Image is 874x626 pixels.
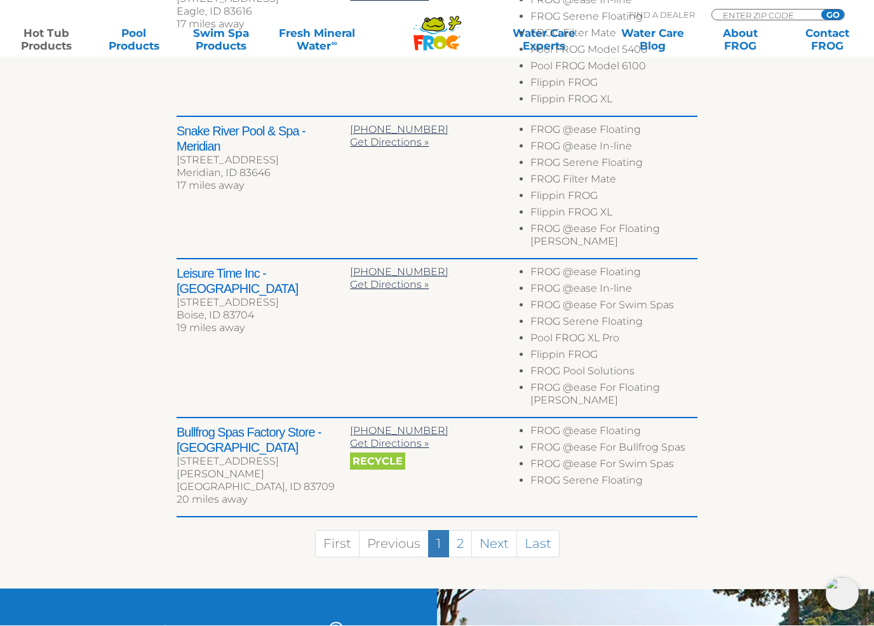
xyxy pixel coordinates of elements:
li: FROG Serene Floating [530,475,697,491]
li: FROG @ease For Swim Spas [530,458,697,475]
span: 17 miles away [177,180,244,192]
div: Eagle, ID 83616 [177,6,350,18]
li: FROG @ease For Swim Spas [530,299,697,316]
li: Pool FROG Model 6100 [530,60,697,77]
a: Get Directions » [350,279,429,291]
li: FROG @ease For Bullfrog Spas [530,442,697,458]
a: [PHONE_NUMBER] [350,266,448,278]
li: Flippin FROG [530,190,697,207]
li: Pool FROG XL Pro [530,332,697,349]
li: FROG @ease Floating [530,425,697,442]
li: FROG @ease For Floating [PERSON_NAME] [530,382,697,411]
div: [STREET_ADDRESS] [177,297,350,310]
img: openIcon [826,578,859,611]
li: FROG @ease In-line [530,140,697,157]
li: Flippin FROG XL [530,93,697,110]
h2: Bullfrog Spas Factory Store - [GEOGRAPHIC_DATA] [177,425,350,456]
a: Next [471,531,517,558]
a: Previous [359,531,429,558]
li: Pool FROG Model 5400 [530,44,697,60]
li: Flippin FROG XL [530,207,697,223]
div: [STREET_ADDRESS] [177,154,350,167]
a: Get Directions » [350,438,429,450]
li: Flippin FROG [530,77,697,93]
span: Recycle [350,453,405,470]
div: Boise, ID 83704 [177,310,350,322]
li: FROG Filter Mate [530,174,697,190]
li: FROG @ease For Floating [PERSON_NAME] [530,223,697,252]
a: 2 [448,531,472,558]
li: FROG @ease Floating [530,266,697,283]
div: [STREET_ADDRESS][PERSON_NAME] [177,456,350,481]
a: Last [516,531,560,558]
input: GO [821,10,844,20]
li: FROG Pool Solutions [530,365,697,382]
li: FROG Filter Mate [530,27,697,44]
li: FROG Serene Floating [530,11,697,27]
h2: Snake River Pool & Spa - Meridian [177,124,350,154]
a: Get Directions » [350,137,429,149]
div: Meridian, ID 83646 [177,167,350,180]
span: 19 miles away [177,322,245,334]
h2: Leisure Time Inc - [GEOGRAPHIC_DATA] [177,266,350,297]
li: FROG @ease Floating [530,124,697,140]
span: 17 miles away [177,18,244,31]
a: First [315,531,360,558]
li: Flippin FROG [530,349,697,365]
a: AboutFROG [706,27,774,53]
span: 20 miles away [177,494,247,506]
a: ContactFROG [793,27,861,53]
a: PoolProducts [100,27,168,53]
a: [PHONE_NUMBER] [350,425,448,437]
a: [PHONE_NUMBER] [350,124,448,136]
a: 1 [428,531,449,558]
a: Hot TubProducts [13,27,81,53]
div: [GEOGRAPHIC_DATA], ID 83709 [177,481,350,494]
li: FROG @ease In-line [530,283,697,299]
li: FROG Serene Floating [530,157,697,174]
li: FROG Serene Floating [530,316,697,332]
input: Zip Code Form [722,10,807,21]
